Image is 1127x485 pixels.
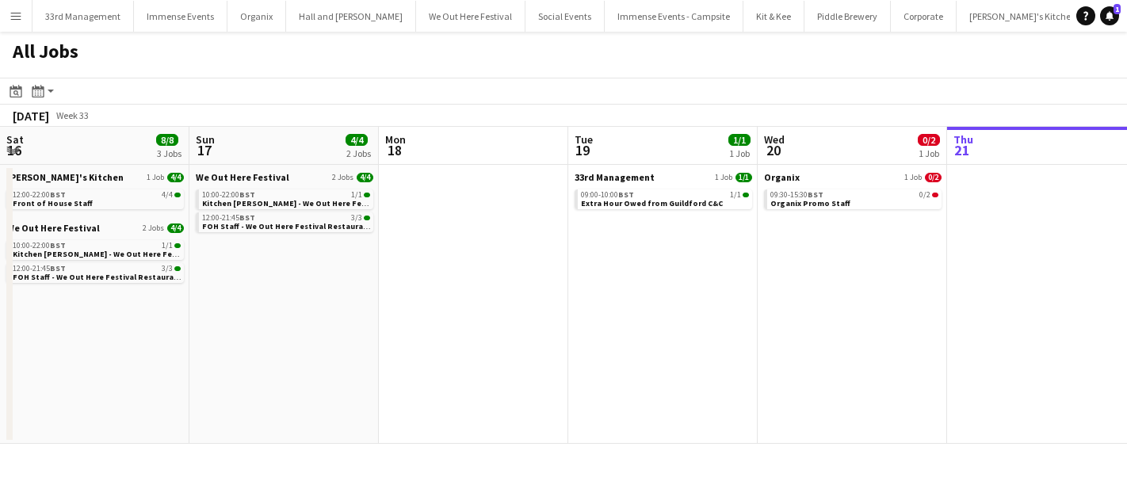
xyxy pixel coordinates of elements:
a: 1 [1100,6,1119,25]
span: Organix Promo Staff [770,198,850,208]
span: BST [239,212,255,223]
span: 12:00-21:45 [13,265,66,273]
a: 10:00-22:00BST1/1Kitchen [PERSON_NAME] - We Out Here Festival Restaurant [202,189,370,208]
div: We Out Here Festival2 Jobs4/410:00-22:00BST1/1Kitchen [PERSON_NAME] - We Out Here Festival Restau... [196,171,373,235]
span: 4/4 [346,134,368,146]
span: BST [808,189,823,200]
span: 0/2 [919,191,930,199]
div: [PERSON_NAME]'s Kitchen1 Job4/412:00-22:00BST4/4Front of House Staff [6,171,184,222]
span: Front of House Staff [13,198,93,208]
a: 09:30-15:30BST0/2Organix Promo Staff [770,189,938,208]
span: 3/3 [162,265,173,273]
a: 33rd Management1 Job1/1 [575,171,752,183]
span: 4/4 [162,191,173,199]
button: Social Events [525,1,605,32]
div: 33rd Management1 Job1/109:00-10:00BST1/1Extra Hour Owed from Guildford C&C [575,171,752,212]
button: Piddle Brewery [804,1,891,32]
span: 3/3 [174,266,181,271]
a: 09:00-10:00BST1/1Extra Hour Owed from Guildford C&C [581,189,749,208]
span: 8/8 [156,134,178,146]
span: 16 [4,141,24,159]
div: 2 Jobs [346,147,371,159]
button: Corporate [891,1,957,32]
span: 1/1 [174,243,181,248]
span: Sam's Kitchen [6,171,124,183]
span: 1/1 [743,193,749,197]
a: 12:00-21:45BST3/3FOH Staff - We Out Here Festival Restaurant [13,263,181,281]
div: 1 Job [729,147,750,159]
span: 10:00-22:00 [13,242,66,250]
span: Wed [764,132,785,147]
span: 12:00-21:45 [202,214,255,222]
span: 4/4 [174,193,181,197]
div: We Out Here Festival2 Jobs4/410:00-22:00BST1/1Kitchen [PERSON_NAME] - We Out Here Festival Restau... [6,222,184,286]
div: Organix1 Job0/209:30-15:30BST0/2Organix Promo Staff [764,171,942,212]
span: 3/3 [351,214,362,222]
span: 4/4 [357,173,373,182]
span: We Out Here Festival [196,171,289,183]
span: 1/1 [730,191,741,199]
div: 1 Job [919,147,939,159]
span: 2 Jobs [332,173,353,182]
span: 0/2 [925,173,942,182]
span: 10:00-22:00 [202,191,255,199]
span: 18 [383,141,406,159]
span: Thu [953,132,973,147]
span: 20 [762,141,785,159]
span: FOH Staff - We Out Here Festival Restaurant [13,272,182,282]
button: Organix [227,1,286,32]
a: [PERSON_NAME]'s Kitchen1 Job4/4 [6,171,184,183]
button: [PERSON_NAME]'s Kitchen [957,1,1090,32]
span: 17 [193,141,215,159]
span: 1 Job [715,173,732,182]
span: 1/1 [735,173,752,182]
a: We Out Here Festival2 Jobs4/4 [196,171,373,183]
span: Week 33 [52,109,92,121]
span: Mon [385,132,406,147]
span: 4/4 [167,173,184,182]
span: BST [239,189,255,200]
button: Immense Events - Campsite [605,1,743,32]
a: 12:00-22:00BST4/4Front of House Staff [13,189,181,208]
span: Sun [196,132,215,147]
span: We Out Here Festival [6,222,100,234]
div: [DATE] [13,108,49,124]
span: BST [50,240,66,250]
span: BST [50,263,66,273]
span: 33rd Management [575,171,655,183]
button: Kit & Kee [743,1,804,32]
span: BST [50,189,66,200]
span: Kitchen Porter - We Out Here Festival Restaurant [13,249,239,259]
span: 0/2 [918,134,940,146]
span: 3/3 [364,216,370,220]
span: Kitchen Porter - We Out Here Festival Restaurant [202,198,429,208]
span: 1/1 [364,193,370,197]
span: Tue [575,132,593,147]
span: 1/1 [162,242,173,250]
div: 3 Jobs [157,147,181,159]
a: 12:00-21:45BST3/3FOH Staff - We Out Here Festival Restaurant [202,212,370,231]
span: 1/1 [351,191,362,199]
button: Hall and [PERSON_NAME] [286,1,416,32]
a: We Out Here Festival2 Jobs4/4 [6,222,184,234]
span: 19 [572,141,593,159]
button: Immense Events [134,1,227,32]
span: Extra Hour Owed from Guildford C&C [581,198,723,208]
a: Organix1 Job0/2 [764,171,942,183]
span: FOH Staff - We Out Here Festival Restaurant [202,221,372,231]
span: 2 Jobs [143,223,164,233]
button: 33rd Management [32,1,134,32]
a: 10:00-22:00BST1/1Kitchen [PERSON_NAME] - We Out Here Festival Restaurant [13,240,181,258]
button: We Out Here Festival [416,1,525,32]
span: 1 Job [904,173,922,182]
span: 1 Job [147,173,164,182]
span: 09:30-15:30 [770,191,823,199]
span: BST [618,189,634,200]
span: 1 [1114,4,1121,14]
span: 1/1 [728,134,751,146]
span: Organix [764,171,800,183]
span: 0/2 [932,193,938,197]
span: 09:00-10:00 [581,191,634,199]
span: 12:00-22:00 [13,191,66,199]
span: 21 [951,141,973,159]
